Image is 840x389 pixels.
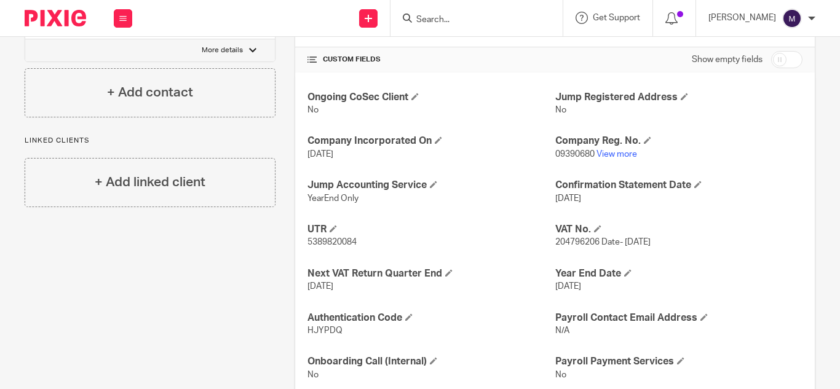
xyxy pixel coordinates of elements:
[555,326,569,335] span: N/A
[307,326,343,335] span: HJYPDQ
[593,14,640,22] span: Get Support
[555,238,651,246] span: 204796206 Date- [DATE]
[555,179,802,192] h4: Confirmation Statement Date
[307,267,555,280] h4: Next VAT Return Quarter End
[25,10,86,26] img: Pixie
[307,106,319,114] span: No
[107,83,193,102] h4: + Add contact
[555,91,802,104] h4: Jump Registered Address
[307,282,333,291] span: [DATE]
[555,282,581,291] span: [DATE]
[307,135,555,147] h4: Company Incorporated On
[25,136,275,146] p: Linked clients
[307,312,555,324] h4: Authentication Code
[307,150,333,159] span: [DATE]
[307,355,555,368] h4: Onboarding Call (Internal)
[95,173,205,192] h4: + Add linked client
[307,55,555,65] h4: CUSTOM FIELDS
[555,371,566,379] span: No
[596,150,637,159] a: View more
[307,194,359,203] span: YearEnd Only
[555,135,802,147] h4: Company Reg. No.
[307,223,555,236] h4: UTR
[555,267,802,280] h4: Year End Date
[782,9,802,28] img: svg%3E
[307,371,319,379] span: No
[555,106,566,114] span: No
[555,312,802,324] h4: Payroll Contact Email Address
[202,45,243,55] p: More details
[555,194,581,203] span: [DATE]
[415,15,526,26] input: Search
[307,238,357,246] span: 5389820084
[555,150,595,159] span: 09390680
[307,179,555,192] h4: Jump Accounting Service
[708,12,776,24] p: [PERSON_NAME]
[307,91,555,104] h4: Ongoing CoSec Client
[692,53,763,66] label: Show empty fields
[555,223,802,236] h4: VAT No.
[555,355,802,368] h4: Payroll Payment Services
